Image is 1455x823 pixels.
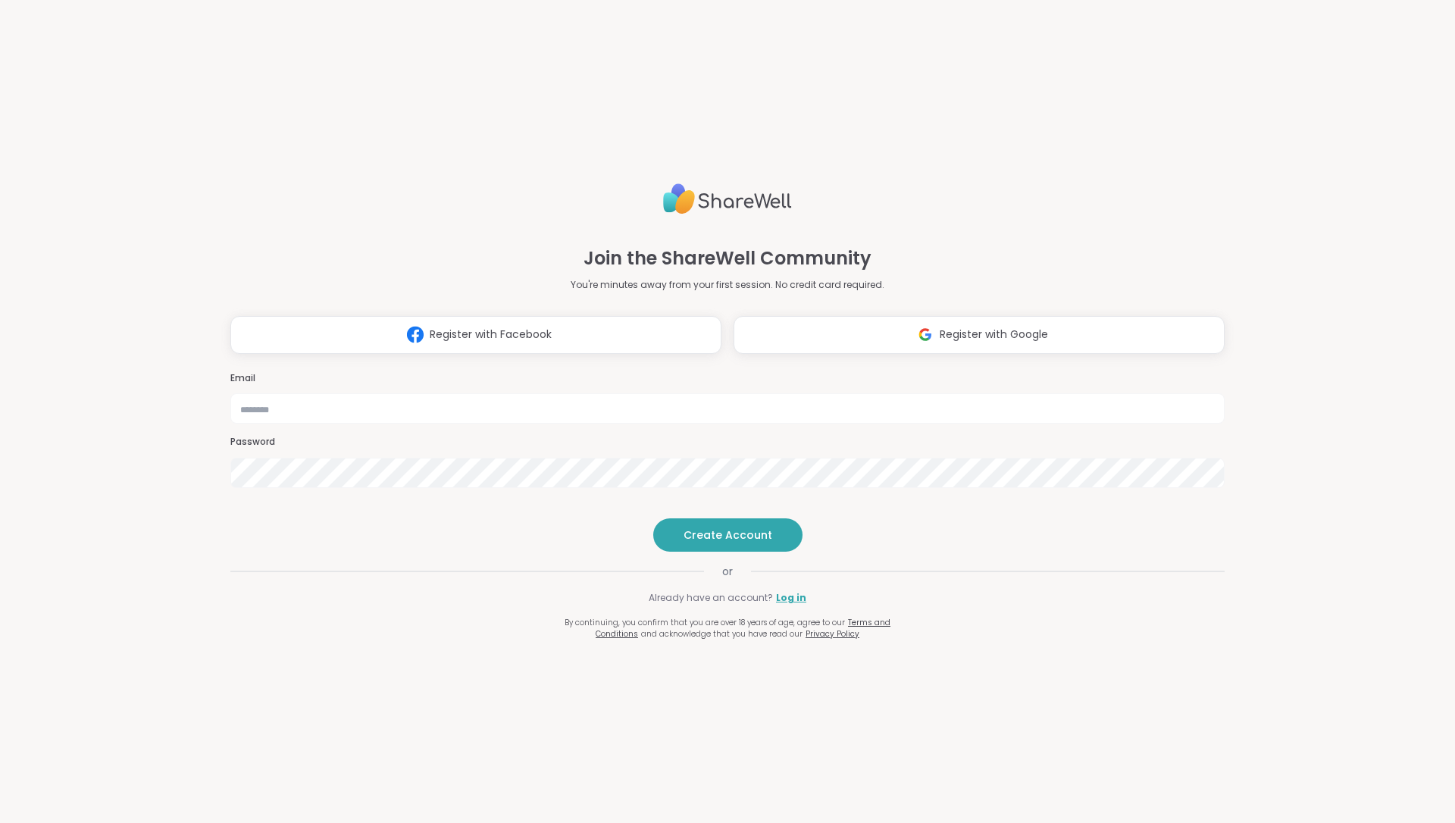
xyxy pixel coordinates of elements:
[734,316,1225,354] button: Register with Google
[704,564,751,579] span: or
[641,628,803,640] span: and acknowledge that you have read our
[684,527,772,543] span: Create Account
[649,591,773,605] span: Already have an account?
[565,617,845,628] span: By continuing, you confirm that you are over 18 years of age, agree to our
[940,327,1048,343] span: Register with Google
[571,278,884,292] p: You're minutes away from your first session. No credit card required.
[596,617,890,640] a: Terms and Conditions
[911,321,940,349] img: ShareWell Logomark
[401,321,430,349] img: ShareWell Logomark
[653,518,803,552] button: Create Account
[430,327,552,343] span: Register with Facebook
[230,372,1225,385] h3: Email
[230,316,721,354] button: Register with Facebook
[806,628,859,640] a: Privacy Policy
[663,177,792,221] img: ShareWell Logo
[776,591,806,605] a: Log in
[584,245,871,272] h1: Join the ShareWell Community
[230,436,1225,449] h3: Password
